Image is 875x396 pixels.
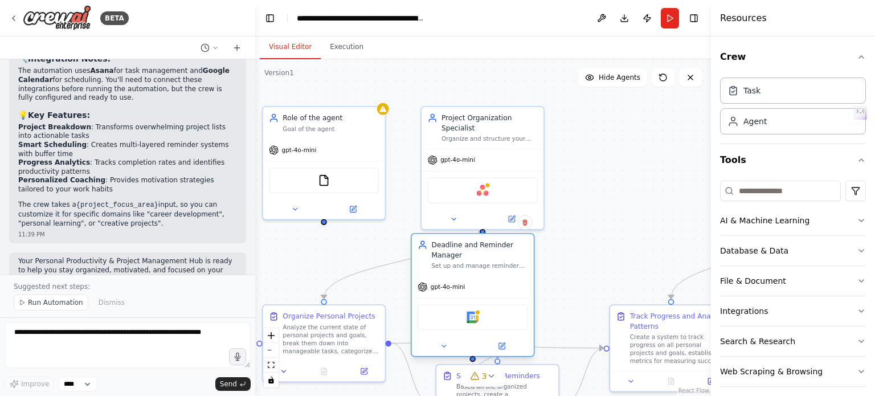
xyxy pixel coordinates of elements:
[686,10,702,26] button: Hide right sidebar
[319,222,488,299] g: Edge from 28670886-ec99-4f29-8a37-5a2da1cba8e0 to fc8ccbfc-863f-4bcc-ab21-f5dc8f5e4d24
[720,357,866,386] button: Web Scraping & Browsing
[431,240,528,260] div: Deadline and Reminder Manager
[482,370,487,382] span: 3
[28,111,90,120] strong: Key Features:
[283,113,379,123] div: Role of the agent
[215,377,251,391] button: Send
[477,185,489,197] img: Asana
[282,146,317,154] span: gpt-4o-mini
[262,106,386,220] div: Role of the agentGoal of the agentgpt-4o-miniFileReadTool
[630,311,726,331] div: Track Progress and Analyze Patterns
[14,282,242,291] p: Suggested next steps:
[5,377,54,391] button: Improve
[100,11,129,25] div: BETA
[28,54,111,63] strong: Integration Notes:
[420,106,545,230] div: Project Organization SpecialistOrganize and structure your personal projects by creating clear pr...
[18,158,90,166] strong: Progress Analytics
[650,375,692,387] button: No output available
[264,373,279,387] button: toggle interactivity
[264,68,294,77] div: Version 1
[325,203,381,215] button: Open in side panel
[431,283,465,291] span: gpt-4o-mini
[21,379,49,389] span: Improve
[461,366,505,387] button: 3
[264,328,279,387] div: React Flow controls
[93,295,130,311] button: Dismiss
[720,176,866,396] div: Tools
[99,298,125,307] span: Dismiss
[264,343,279,358] button: zoom out
[264,328,279,343] button: zoom in
[441,135,538,143] div: Organize and structure your personal projects by creating clear project breakdowns, categorizing ...
[720,73,866,144] div: Crew
[18,158,237,176] li: : Tracks completion rates and identifies productivity patterns
[440,156,475,164] span: gpt-4o-mini
[431,262,528,270] div: Set up and manage reminders for important deadlines, schedule check-ins for ongoing projects, and...
[347,365,381,377] button: Open in side panel
[260,35,321,59] button: Visual Editor
[720,41,866,73] button: Crew
[18,176,105,184] strong: Personalized Coaching
[666,222,805,299] g: Edge from a1e15e65-8e9e-4df5-a81d-6599e849fba0 to c0405bf1-1d14-4ccb-9509-e11e2247d63f
[18,176,237,194] li: : Provides motivation strategies tailored to your work habits
[720,266,866,296] button: File & Document
[599,73,640,82] span: Hide Agents
[678,387,709,394] a: React Flow attribution
[609,304,733,392] div: Track Progress and Analyze PatternsCreate a system to track progress on all personal projects and...
[90,67,113,75] strong: Asana
[411,235,535,359] div: Deadline and Reminder ManagerSet up and manage reminders for important deadlines, schedule check-...
[262,10,278,26] button: Hide left sidebar
[321,35,373,59] button: Execution
[18,257,237,292] p: Your Personal Productivity & Project Management Hub is ready to help you stay organized, motivate...
[18,230,237,239] div: 11:39 PM
[18,123,237,141] li: : Transforms overwhelming project lists into actionable tasks
[720,11,767,25] h4: Resources
[283,125,379,133] div: Goal of the agent
[297,13,425,24] nav: breadcrumb
[720,236,866,266] button: Database & Data
[468,348,502,373] g: Edge from dc56e6f0-2dc5-4882-84bc-312e92ab9a71 to 8f190f39-c2c7-4c21-b6ba-3a477b5892e0
[467,311,479,323] img: Google Calendar
[18,123,91,131] strong: Project Breakdown
[456,371,540,381] div: Set Deadline Reminders
[18,141,87,149] strong: Smart Scheduling
[18,53,237,64] h3: 🔧
[196,41,223,55] button: Switch to previous chat
[720,326,866,356] button: Search & Research
[18,201,237,228] p: The crew takes a input, so you can customize it for specific domains like "career development", "...
[18,67,230,84] strong: Google Calendar
[228,41,246,55] button: Start a new chat
[743,85,760,96] div: Task
[14,295,88,311] button: Run Automation
[18,141,237,158] li: : Creates multi-layered reminder systems with buffer time
[229,348,246,365] button: Click to speak your automation idea
[28,298,83,307] span: Run Automation
[18,109,237,121] h3: 💡
[720,144,866,176] button: Tools
[76,201,158,209] code: {project_focus_area}
[441,113,538,133] div: Project Organization Specialist
[18,67,237,102] p: The automation uses for task management and for scheduling. You'll need to connect these integrat...
[318,174,330,186] img: FileReadTool
[264,358,279,373] button: fit view
[518,215,533,230] button: Delete node
[283,323,379,355] div: Analyze the current state of personal projects and goals, break them down into manageable tasks, ...
[220,379,237,389] span: Send
[262,304,386,382] div: Organize Personal ProjectsAnalyze the current state of personal projects and goals, break them do...
[720,296,866,326] button: Integrations
[484,213,539,225] button: Open in side panel
[283,311,375,321] div: Organize Personal Projects
[743,116,767,127] div: Agent
[23,5,91,31] img: Logo
[473,340,529,352] button: Open in side panel
[720,206,866,235] button: AI & Machine Learning
[303,365,345,377] button: No output available
[694,375,728,387] button: Open in side panel
[630,333,726,365] div: Create a system to track progress on all personal projects and goals, establish metrics for measu...
[578,68,647,87] button: Hide Agents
